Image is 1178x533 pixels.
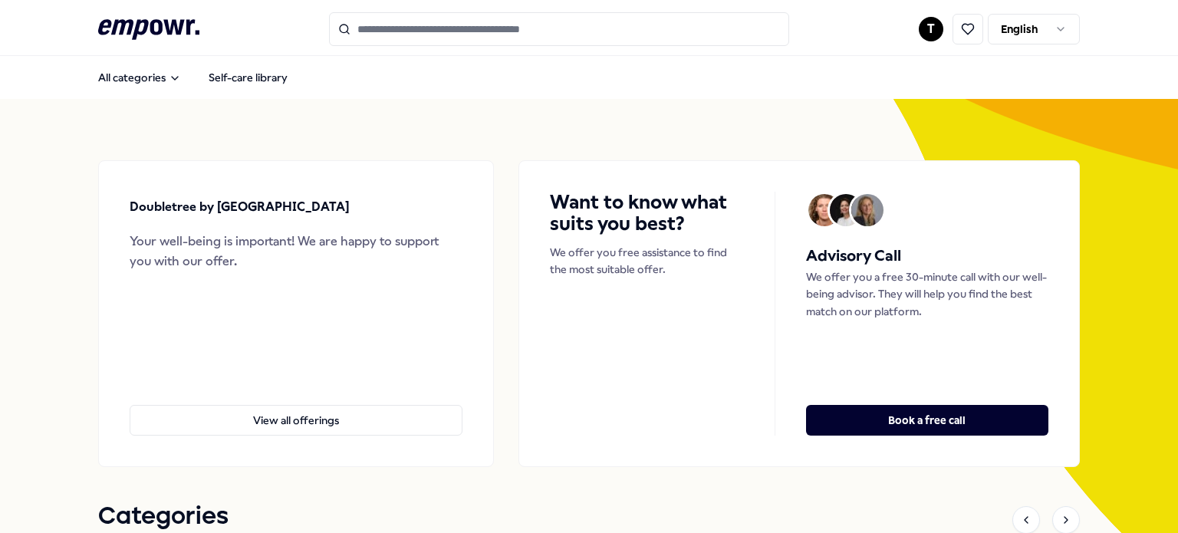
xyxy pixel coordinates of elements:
[196,62,300,93] a: Self-care library
[130,197,350,217] p: Doubletree by [GEOGRAPHIC_DATA]
[830,194,862,226] img: Avatar
[806,268,1048,320] p: We offer you a free 30-minute call with our well-being advisor. They will help you find the best ...
[550,244,744,278] p: We offer you free assistance to find the most suitable offer.
[130,405,462,436] button: View all offerings
[130,380,462,436] a: View all offerings
[86,62,300,93] nav: Main
[130,232,462,271] div: Your well-being is important! We are happy to support you with our offer.
[808,194,841,226] img: Avatar
[919,17,943,41] button: T
[550,192,744,235] h4: Want to know what suits you best?
[851,194,883,226] img: Avatar
[86,62,193,93] button: All categories
[329,12,789,46] input: Search for products, categories or subcategories
[806,405,1048,436] button: Book a free call
[806,244,1048,268] h5: Advisory Call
